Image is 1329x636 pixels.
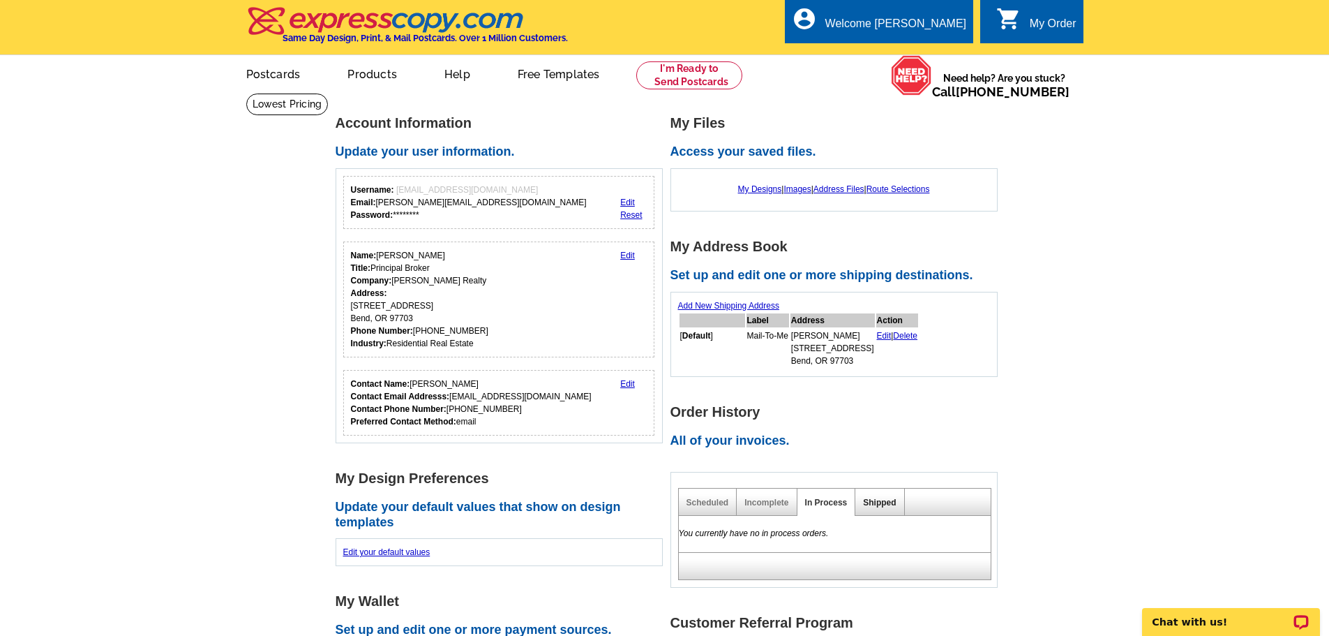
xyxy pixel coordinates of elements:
a: Edit [620,198,635,207]
a: Products [325,57,419,89]
div: [PERSON_NAME] [EMAIL_ADDRESS][DOMAIN_NAME] [PHONE_NUMBER] email [351,378,592,428]
i: shopping_cart [996,6,1021,31]
h2: Update your user information. [336,145,670,160]
h1: My Wallet [336,594,670,609]
strong: Name: [351,251,377,260]
h1: Account Information [336,116,670,131]
a: Delete [893,331,917,341]
a: Edit [877,331,892,341]
a: Address Files [813,184,864,194]
h1: Order History [670,405,1005,420]
a: In Process [805,498,848,508]
div: My Order [1030,17,1076,37]
div: | | | [678,176,990,202]
a: My Designs [738,184,782,194]
strong: Contact Phone Number: [351,404,446,414]
div: Welcome [PERSON_NAME] [825,17,966,37]
h1: My Address Book [670,239,1005,254]
td: Mail-To-Me [746,329,789,368]
a: Edit [620,379,635,389]
div: Your personal details. [343,242,655,357]
strong: Contact Name: [351,379,410,389]
td: | [876,329,919,368]
div: [PERSON_NAME][EMAIL_ADDRESS][DOMAIN_NAME] ******** [351,184,587,221]
a: Same Day Design, Print, & Mail Postcards. Over 1 Million Customers. [246,17,568,43]
h1: My Design Preferences [336,471,670,486]
em: You currently have no in process orders. [679,528,829,538]
a: Scheduled [686,498,729,508]
a: Postcards [224,57,323,89]
img: help [891,55,932,96]
a: [PHONE_NUMBER] [956,84,1069,99]
strong: Email: [351,198,376,207]
span: Need help? Are you stuck? [932,71,1076,99]
h2: All of your invoices. [670,434,1005,449]
h2: Access your saved files. [670,145,1005,160]
i: account_circle [792,6,817,31]
a: Images [783,184,811,194]
th: Label [746,313,789,327]
div: Your login information. [343,176,655,229]
td: [PERSON_NAME] [STREET_ADDRESS] Bend, OR 97703 [790,329,875,368]
strong: Title: [351,263,370,273]
span: [EMAIL_ADDRESS][DOMAIN_NAME] [396,185,538,195]
strong: Username: [351,185,394,195]
div: [PERSON_NAME] Principal Broker [PERSON_NAME] Realty [STREET_ADDRESS] Bend, OR 97703 [PHONE_NUMBER... [351,249,488,350]
a: Reset [620,210,642,220]
strong: Company: [351,276,392,286]
strong: Address: [351,288,387,298]
iframe: LiveChat chat widget [1133,592,1329,636]
span: Call [932,84,1069,99]
strong: Phone Number: [351,326,413,336]
b: Default [682,331,711,341]
th: Action [876,313,919,327]
h4: Same Day Design, Print, & Mail Postcards. Over 1 Million Customers. [283,33,568,43]
h1: My Files [670,116,1005,131]
h2: Set up and edit one or more shipping destinations. [670,268,1005,283]
a: shopping_cart My Order [996,15,1076,33]
div: Who should we contact regarding order issues? [343,370,655,436]
a: Incomplete [744,498,788,508]
a: Edit [620,251,635,260]
a: Add New Shipping Address [678,301,779,311]
td: [ ] [679,329,745,368]
strong: Contact Email Addresss: [351,392,450,401]
a: Help [422,57,493,89]
a: Route Selections [866,184,930,194]
th: Address [790,313,875,327]
strong: Preferred Contact Method: [351,417,456,427]
strong: Password: [351,210,393,220]
a: Shipped [863,498,896,508]
a: Edit your default values [343,547,430,557]
h1: Customer Referral Program [670,616,1005,630]
a: Free Templates [495,57,622,89]
strong: Industry: [351,339,386,348]
h2: Update your default values that show on design templates [336,500,670,530]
